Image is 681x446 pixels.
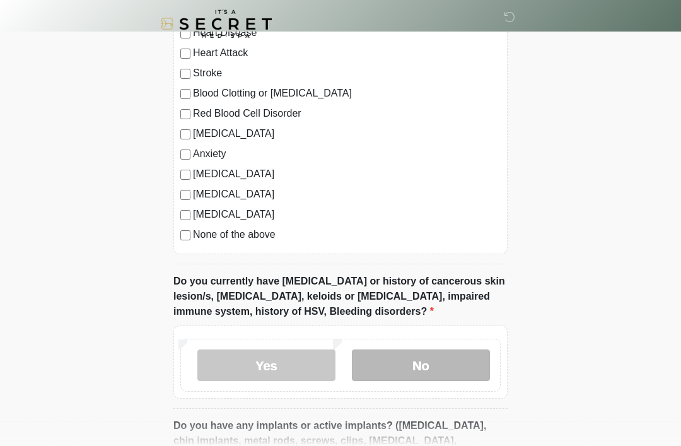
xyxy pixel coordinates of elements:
label: Red Blood Cell Disorder [193,106,501,121]
label: No [352,349,490,381]
label: Anxiety [193,146,501,161]
input: None of the above [180,230,190,240]
input: Heart Attack [180,49,190,59]
input: [MEDICAL_DATA] [180,170,190,180]
input: [MEDICAL_DATA] [180,129,190,139]
label: Blood Clotting or [MEDICAL_DATA] [193,86,501,101]
label: [MEDICAL_DATA] [193,207,501,222]
label: None of the above [193,227,501,242]
input: Red Blood Cell Disorder [180,109,190,119]
input: [MEDICAL_DATA] [180,210,190,220]
label: Do you currently have [MEDICAL_DATA] or history of cancerous skin lesion/s, [MEDICAL_DATA], keloi... [173,274,508,319]
label: [MEDICAL_DATA] [193,167,501,182]
img: It's A Secret Med Spa Logo [161,9,272,38]
input: [MEDICAL_DATA] [180,190,190,200]
input: Stroke [180,69,190,79]
label: Heart Attack [193,45,501,61]
label: [MEDICAL_DATA] [193,187,501,202]
label: Yes [197,349,335,381]
input: Blood Clotting or [MEDICAL_DATA] [180,89,190,99]
label: Stroke [193,66,501,81]
label: [MEDICAL_DATA] [193,126,501,141]
input: Anxiety [180,150,190,160]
